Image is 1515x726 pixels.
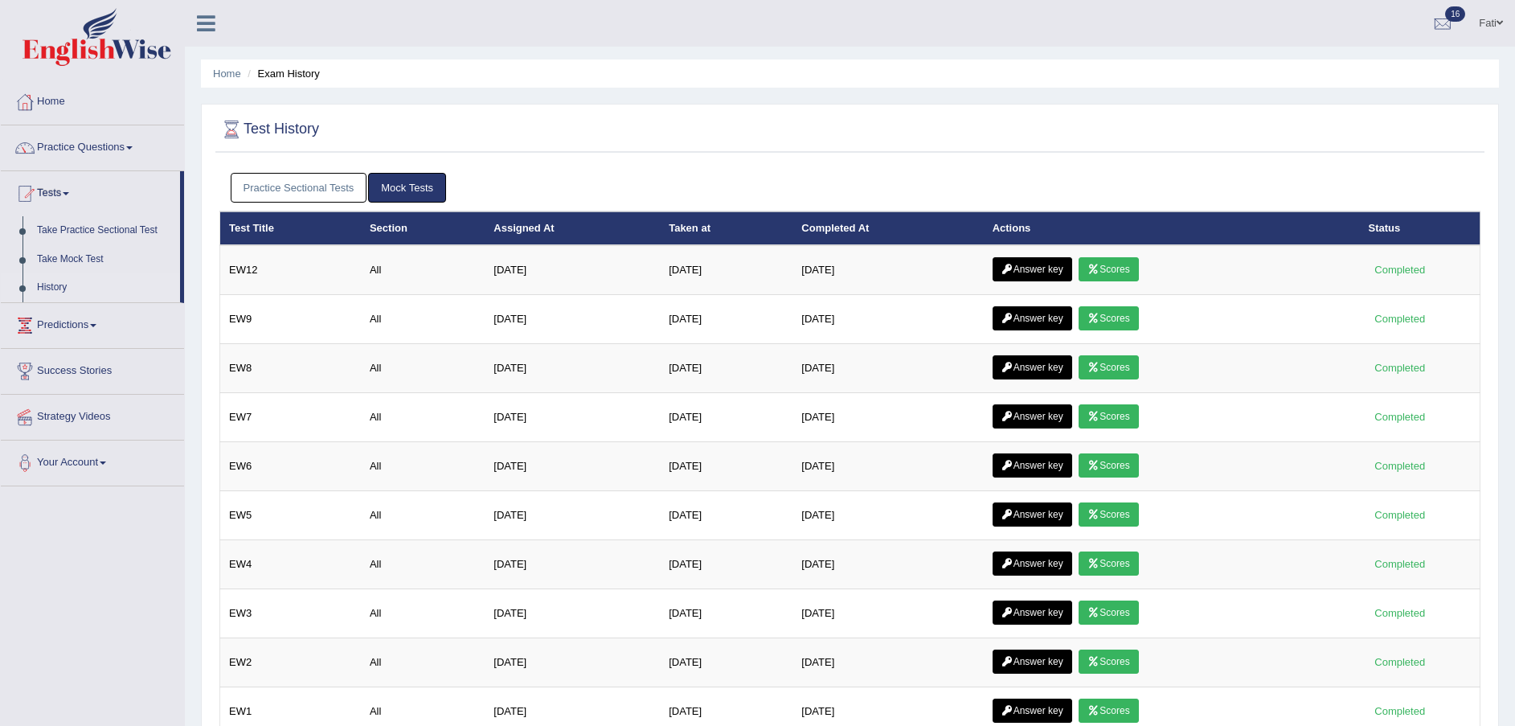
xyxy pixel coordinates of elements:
td: All [361,540,485,589]
a: Scores [1079,257,1138,281]
div: Completed [1369,605,1431,621]
a: Strategy Videos [1,395,184,435]
a: Home [1,80,184,120]
div: Completed [1369,507,1431,523]
td: [DATE] [485,295,660,344]
td: [DATE] [792,245,983,295]
td: [DATE] [792,295,983,344]
td: EW12 [220,245,361,295]
td: EW3 [220,589,361,638]
a: Scores [1079,601,1138,625]
a: Answer key [993,502,1072,527]
td: All [361,491,485,540]
td: [DATE] [660,393,792,442]
div: Completed [1369,703,1431,720]
td: [DATE] [485,638,660,687]
a: Scores [1079,306,1138,330]
th: Section [361,211,485,245]
th: Actions [984,211,1360,245]
td: [DATE] [485,589,660,638]
td: All [361,442,485,491]
a: Practice Questions [1,125,184,166]
a: Scores [1079,699,1138,723]
td: EW9 [220,295,361,344]
a: History [30,273,180,302]
td: [DATE] [792,442,983,491]
a: Tests [1,171,180,211]
a: Answer key [993,257,1072,281]
td: [DATE] [792,393,983,442]
a: Answer key [993,453,1072,478]
td: All [361,295,485,344]
td: [DATE] [660,491,792,540]
a: Answer key [993,699,1072,723]
td: [DATE] [485,344,660,393]
a: Scores [1079,552,1138,576]
td: EW4 [220,540,361,589]
td: [DATE] [660,638,792,687]
a: Practice Sectional Tests [231,173,367,203]
a: Answer key [993,552,1072,576]
a: Scores [1079,404,1138,429]
div: Completed [1369,261,1431,278]
a: Answer key [993,650,1072,674]
div: Completed [1369,408,1431,425]
a: Answer key [993,306,1072,330]
li: Exam History [244,66,320,81]
th: Test Title [220,211,361,245]
div: Completed [1369,654,1431,671]
td: [DATE] [792,344,983,393]
td: EW2 [220,638,361,687]
div: Completed [1369,310,1431,327]
a: Answer key [993,601,1072,625]
a: Scores [1079,650,1138,674]
a: Take Mock Test [30,245,180,274]
a: Answer key [993,404,1072,429]
a: Predictions [1,303,184,343]
td: [DATE] [485,393,660,442]
td: EW8 [220,344,361,393]
td: [DATE] [660,295,792,344]
th: Status [1360,211,1480,245]
td: [DATE] [660,245,792,295]
td: EW6 [220,442,361,491]
h2: Test History [219,117,319,142]
td: [DATE] [485,245,660,295]
td: All [361,344,485,393]
td: [DATE] [485,491,660,540]
th: Taken at [660,211,792,245]
a: Home [213,68,241,80]
a: Scores [1079,355,1138,379]
a: Your Account [1,441,184,481]
a: Success Stories [1,349,184,389]
td: [DATE] [792,540,983,589]
a: Take Practice Sectional Test [30,216,180,245]
div: Completed [1369,457,1431,474]
th: Assigned At [485,211,660,245]
td: [DATE] [792,589,983,638]
td: [DATE] [660,589,792,638]
td: [DATE] [792,638,983,687]
a: Answer key [993,355,1072,379]
td: [DATE] [660,442,792,491]
td: All [361,393,485,442]
td: All [361,589,485,638]
th: Completed At [792,211,983,245]
td: EW7 [220,393,361,442]
td: [DATE] [485,540,660,589]
a: Mock Tests [368,173,446,203]
td: All [361,638,485,687]
td: EW5 [220,491,361,540]
td: [DATE] [792,491,983,540]
span: 16 [1445,6,1465,22]
td: [DATE] [485,442,660,491]
td: [DATE] [660,540,792,589]
a: Scores [1079,502,1138,527]
td: All [361,245,485,295]
td: [DATE] [660,344,792,393]
div: Completed [1369,556,1431,572]
a: Scores [1079,453,1138,478]
div: Completed [1369,359,1431,376]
